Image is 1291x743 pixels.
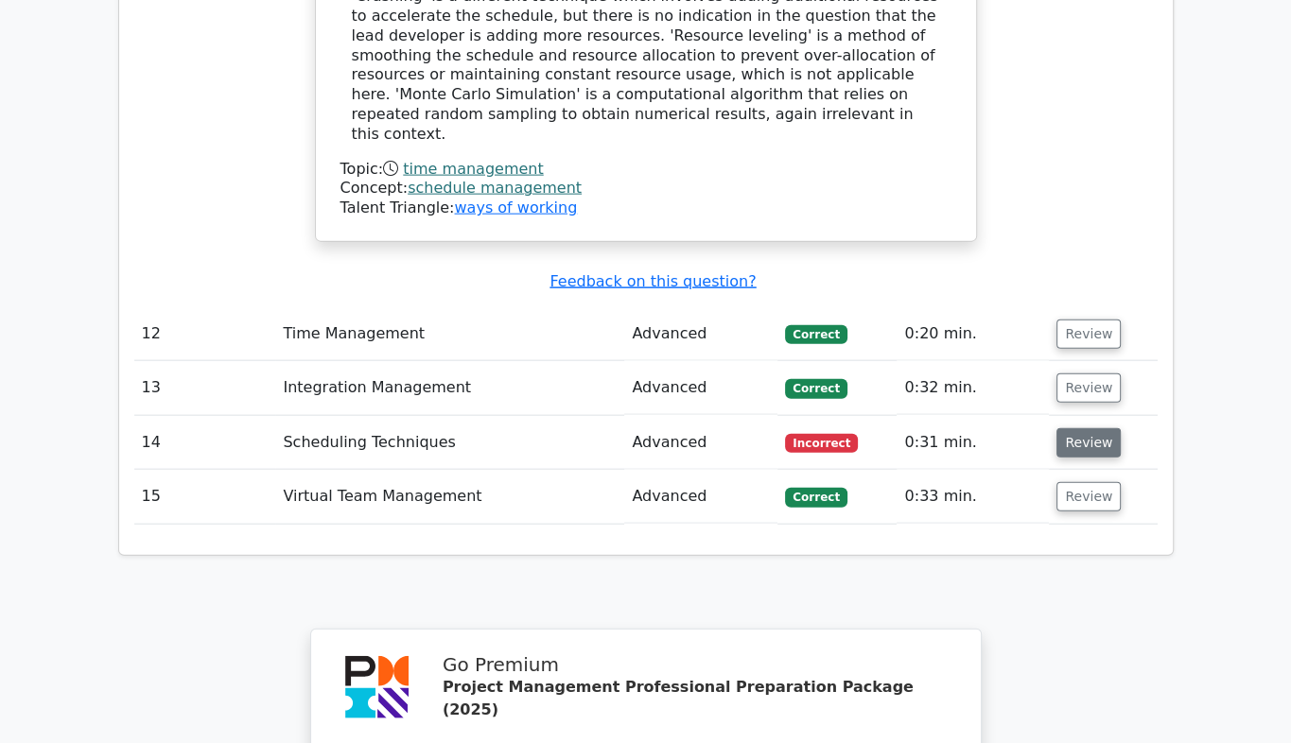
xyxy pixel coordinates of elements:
[403,160,543,178] a: time management
[275,416,624,470] td: Scheduling Techniques
[624,361,777,415] td: Advanced
[897,307,1049,361] td: 0:20 min.
[454,199,577,216] a: ways of working
[897,416,1049,470] td: 0:31 min.
[134,470,276,524] td: 15
[785,325,846,344] span: Correct
[1056,373,1121,403] button: Review
[134,307,276,361] td: 12
[340,179,951,199] div: Concept:
[624,307,777,361] td: Advanced
[624,416,777,470] td: Advanced
[897,361,1049,415] td: 0:32 min.
[785,434,858,453] span: Incorrect
[275,307,624,361] td: Time Management
[340,160,951,218] div: Talent Triangle:
[1056,320,1121,349] button: Review
[785,488,846,507] span: Correct
[624,470,777,524] td: Advanced
[275,361,624,415] td: Integration Management
[134,416,276,470] td: 14
[340,160,951,180] div: Topic:
[1056,428,1121,458] button: Review
[550,272,756,290] a: Feedback on this question?
[785,379,846,398] span: Correct
[1056,482,1121,511] button: Review
[134,361,276,415] td: 13
[275,470,624,524] td: Virtual Team Management
[408,179,582,197] a: schedule management
[897,470,1049,524] td: 0:33 min.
